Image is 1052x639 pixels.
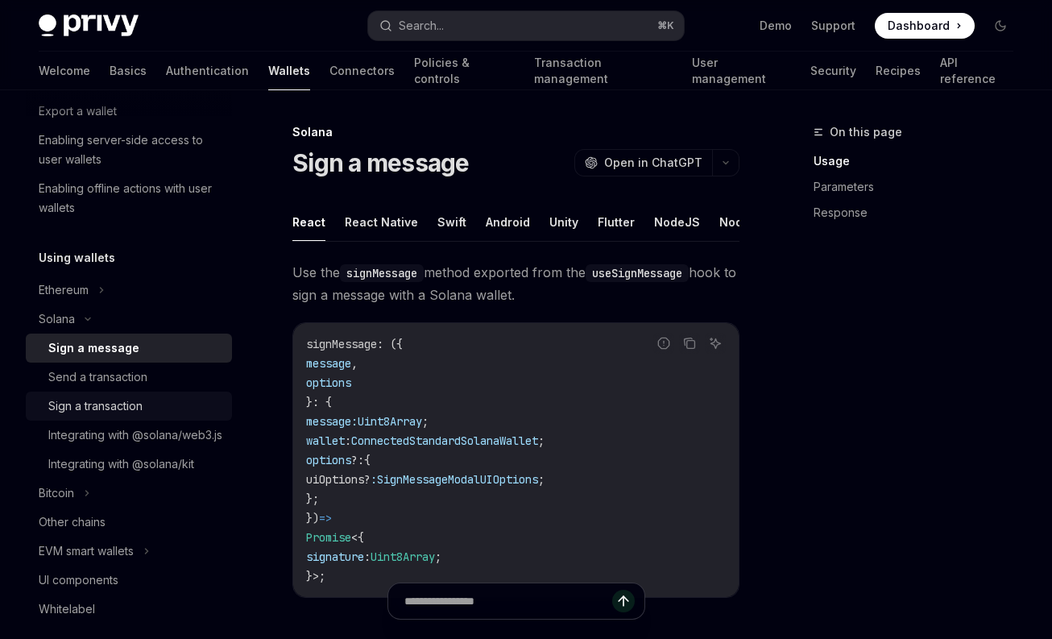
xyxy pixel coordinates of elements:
[538,434,545,448] span: ;
[306,453,351,467] span: options
[48,425,222,445] div: Integrating with @solana/web3.js
[39,131,222,169] div: Enabling server-side access to user wallets
[574,149,712,176] button: Open in ChatGPT
[653,333,674,354] button: Report incorrect code
[371,550,435,564] span: Uint8Array
[39,541,134,561] div: EVM smart wallets
[377,472,538,487] span: SignMessageModalUIOptions
[26,566,232,595] a: UI components
[364,453,371,467] span: {
[422,414,429,429] span: ;
[340,264,424,282] code: signMessage
[306,395,332,409] span: }: {
[306,492,319,506] span: };
[39,15,139,37] img: dark logo
[351,453,364,467] span: ?:
[719,203,844,241] button: NodeJS (server-auth)
[48,396,143,416] div: Sign a transaction
[306,569,325,583] span: }>;
[39,309,75,329] div: Solana
[351,530,364,545] span: <{
[306,530,351,545] span: Promise
[39,179,222,218] div: Enabling offline actions with user wallets
[811,18,855,34] a: Support
[586,264,689,282] code: useSignMessage
[814,200,1026,226] a: Response
[486,203,530,241] button: Android
[48,367,147,387] div: Send a transaction
[26,508,232,537] a: Other chains
[549,203,578,241] button: Unity
[306,511,319,525] span: })
[534,52,673,90] a: Transaction management
[319,511,332,525] span: =>
[345,434,351,448] span: :
[39,248,115,268] h5: Using wallets
[292,124,739,140] div: Solana
[268,52,310,90] a: Wallets
[940,52,1013,90] a: API reference
[437,203,466,241] button: Swift
[988,13,1013,39] button: Toggle dark mode
[306,337,377,351] span: signMessage
[654,203,700,241] button: NodeJS
[705,333,726,354] button: Ask AI
[39,571,118,590] div: UI components
[39,600,95,619] div: Whitelabel
[830,122,902,142] span: On this page
[306,356,351,371] span: message
[435,550,441,564] span: ;
[368,11,685,40] button: Search...⌘K
[306,434,345,448] span: wallet
[306,472,371,487] span: uiOptions?
[26,174,232,222] a: Enabling offline actions with user wallets
[306,550,364,564] span: signature
[810,52,856,90] a: Security
[26,392,232,421] a: Sign a transaction
[604,155,702,171] span: Open in ChatGPT
[598,203,635,241] button: Flutter
[306,414,358,429] span: message:
[358,414,422,429] span: Uint8Array
[612,590,635,612] button: Send message
[351,434,538,448] span: ConnectedStandardSolanaWallet
[26,126,232,174] a: Enabling server-side access to user wallets
[371,472,377,487] span: :
[26,421,232,450] a: Integrating with @solana/web3.js
[26,363,232,392] a: Send a transaction
[399,16,444,35] div: Search...
[888,18,950,34] span: Dashboard
[760,18,792,34] a: Demo
[814,174,1026,200] a: Parameters
[292,261,739,306] span: Use the method exported from the hook to sign a message with a Solana wallet.
[875,13,975,39] a: Dashboard
[26,450,232,479] a: Integrating with @solana/kit
[364,550,371,564] span: :
[657,19,674,32] span: ⌘ K
[39,512,106,532] div: Other chains
[292,148,470,177] h1: Sign a message
[692,52,791,90] a: User management
[414,52,515,90] a: Policies & controls
[39,52,90,90] a: Welcome
[345,203,418,241] button: React Native
[538,472,545,487] span: ;
[292,203,325,241] button: React
[48,454,194,474] div: Integrating with @solana/kit
[876,52,921,90] a: Recipes
[814,148,1026,174] a: Usage
[26,595,232,624] a: Whitelabel
[26,334,232,363] a: Sign a message
[679,333,700,354] button: Copy the contents from the code block
[39,483,74,503] div: Bitcoin
[166,52,249,90] a: Authentication
[39,280,89,300] div: Ethereum
[110,52,147,90] a: Basics
[48,338,139,358] div: Sign a message
[377,337,403,351] span: : ({
[351,356,358,371] span: ,
[329,52,395,90] a: Connectors
[306,376,351,390] span: options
